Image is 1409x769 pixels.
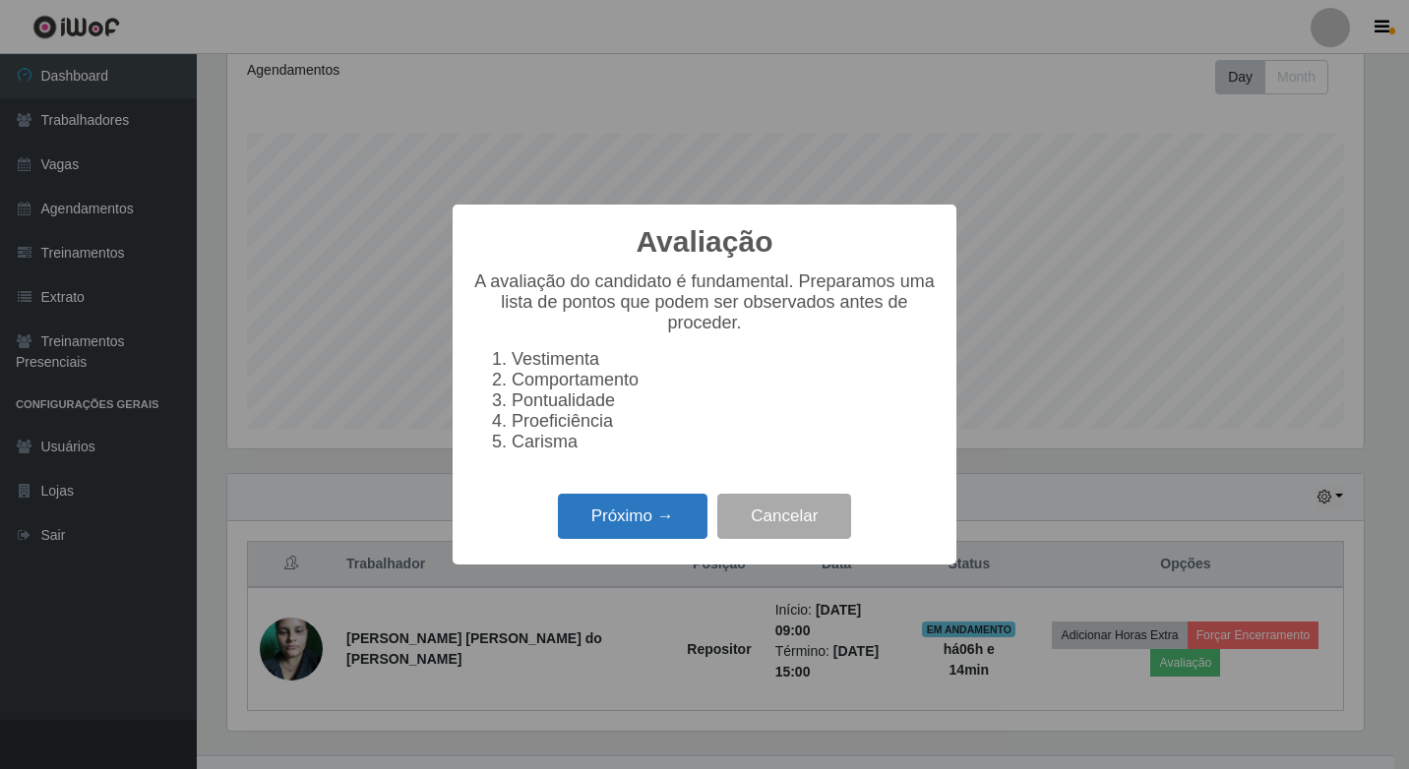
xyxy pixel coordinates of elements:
li: Pontualidade [512,390,937,411]
h2: Avaliação [637,224,773,260]
button: Cancelar [717,494,851,540]
li: Proeficiência [512,411,937,432]
li: Vestimenta [512,349,937,370]
li: Carisma [512,432,937,452]
li: Comportamento [512,370,937,390]
button: Próximo → [558,494,707,540]
p: A avaliação do candidato é fundamental. Preparamos uma lista de pontos que podem ser observados a... [472,271,937,333]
